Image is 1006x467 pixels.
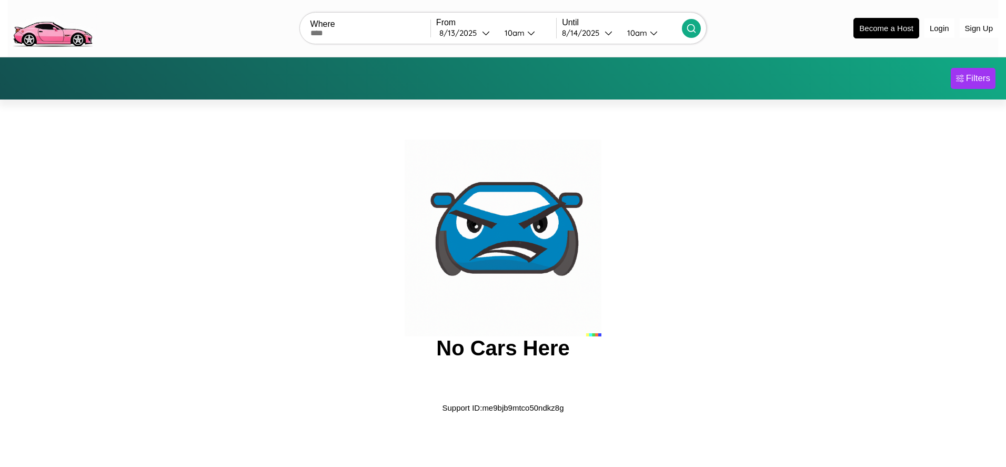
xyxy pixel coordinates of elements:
div: 8 / 13 / 2025 [439,28,482,38]
p: Support ID: me9bjb9mtco50ndkz8g [442,401,564,415]
label: Where [310,19,430,29]
button: 8/13/2025 [436,27,496,38]
button: 10am [496,27,556,38]
div: Filters [966,73,990,84]
label: From [436,18,556,27]
button: Become a Host [853,18,919,38]
label: Until [562,18,682,27]
button: 10am [619,27,682,38]
div: 10am [499,28,527,38]
div: 10am [622,28,650,38]
img: car [405,140,601,336]
button: Filters [951,68,995,89]
button: Login [924,18,954,38]
div: 8 / 14 / 2025 [562,28,605,38]
img: logo [8,5,97,49]
button: Sign Up [960,18,998,38]
h2: No Cars Here [436,336,569,360]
